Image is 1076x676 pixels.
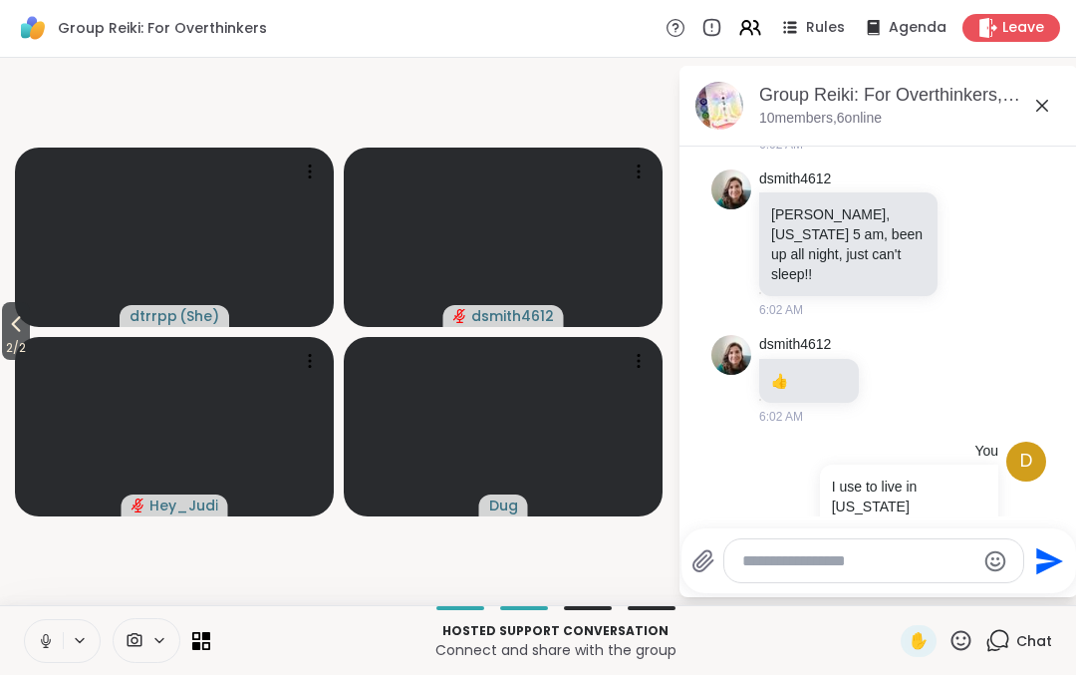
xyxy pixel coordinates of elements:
p: Hosted support conversation [222,623,889,641]
div: Group Reiki: For Overthinkers, [DATE] [759,84,1062,109]
img: https://sharewell-space-live.sfo3.digitaloceanspaces.com/user-generated/4bf971fd-75c5-4f96-b1f5-1... [711,336,751,376]
img: ShareWell Logomark [16,12,50,46]
a: dsmith4612 [759,336,831,356]
span: Agenda [889,19,946,39]
span: dsmith4612 [471,307,554,327]
textarea: Type your message [742,552,974,572]
span: audio-muted [453,310,467,324]
span: ✋ [909,630,929,654]
span: 6:02 AM [759,302,803,320]
p: I use to live in [US_STATE] [PERSON_NAME] [832,478,986,537]
button: Emoji picker [983,550,1007,574]
p: [PERSON_NAME], [US_STATE] 5 am, been up all night, just can't sleep!! [771,205,926,285]
button: Send [1024,539,1069,584]
img: Group Reiki: For Overthinkers, Sep 15 [695,83,743,131]
span: audio-muted [132,500,145,513]
p: Connect and share with the group [222,641,889,661]
span: Chat [1016,632,1052,652]
img: https://sharewell-space-live.sfo3.digitaloceanspaces.com/user-generated/4bf971fd-75c5-4f96-b1f5-1... [711,170,751,210]
span: Rules [806,19,845,39]
span: ( She ) [179,307,219,327]
span: 6:02 AM [759,409,803,427]
span: Dug [489,497,518,516]
span: Group Reiki: For Overthinkers [58,19,267,39]
span: 2 / 2 [2,337,30,361]
span: d [1020,449,1033,476]
span: dtrrpp [130,307,177,327]
a: dsmith4612 [759,170,831,190]
h4: You [974,443,998,463]
p: 10 members, 6 online [759,110,882,130]
span: Leave [1002,19,1044,39]
button: 2/2 [2,303,30,361]
span: Hey_Judi [149,497,218,516]
span: 👍 [771,374,788,390]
